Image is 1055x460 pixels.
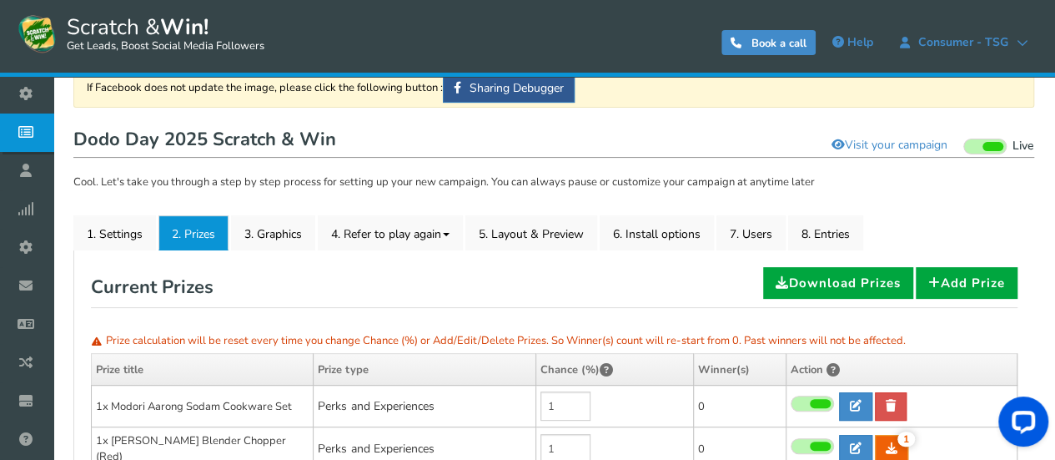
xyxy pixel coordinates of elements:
[821,131,958,159] a: Visit your campaign
[58,13,264,54] span: Scratch &
[985,390,1055,460] iframe: LiveChat chat widget
[91,329,1017,354] p: Prize calculation will be reset every time you change Chance (%) or Add/Edit/Delete Prizes. So Wi...
[897,432,915,447] span: 1
[17,13,264,54] a: Scratch &Win! Get Leads, Boost Social Media Followers
[67,40,264,53] small: Get Leads, Boost Social Media Followers
[318,398,434,414] span: Perks and Experiences
[318,215,463,250] a: 4. Refer to play again
[693,386,786,427] td: 0
[158,215,229,250] a: 2. Prizes
[847,34,873,50] span: Help
[160,13,208,42] strong: Win!
[73,174,1034,191] p: Cool. Let's take you through a step by step process for setting up your new campaign. You can alw...
[693,354,786,386] th: Winner(s)
[92,386,314,427] td: 1x Modori Aarong Sodam Cookware Set
[824,29,882,56] a: Help
[73,68,1034,108] div: If Facebook does not update the image, please click the following button :
[231,215,315,250] a: 3. Graphics
[318,441,434,457] span: Perks and Experiences
[916,267,1017,299] a: Add Prize
[73,215,156,250] a: 1. Settings
[91,267,214,307] h2: Current Prizes
[786,354,1017,386] th: Action
[314,354,535,386] th: Prize type
[910,36,1017,49] span: Consumer - TSG
[721,30,816,55] a: Book a call
[17,13,58,54] img: Scratch and Win
[443,74,575,103] a: Sharing Debugger
[716,215,786,250] a: 7. Users
[1012,139,1034,154] span: Live
[535,354,693,386] th: Chance (%)
[763,267,913,299] a: Download Prizes
[92,354,314,386] th: Prize title
[465,215,597,250] a: 5. Layout & Preview
[600,215,714,250] a: 6. Install options
[751,36,806,51] span: Book a call
[788,215,863,250] a: 8. Entries
[73,124,1034,158] h1: Dodo Day 2025 Scratch & Win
